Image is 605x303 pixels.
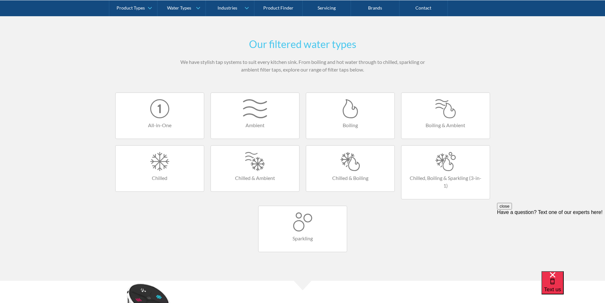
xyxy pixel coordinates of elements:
h4: Boiling & Ambient [408,121,483,129]
iframe: podium webchat widget prompt [497,203,605,279]
h4: Boiling [313,121,388,129]
a: Ambient [211,93,299,139]
a: Boiling & Ambient [401,93,490,139]
h4: All-in-One [122,121,198,129]
div: Industries [218,5,237,10]
a: Chilled, Boiling & Sparkling (3-in-1) [401,145,490,199]
a: Chilled & Ambient [211,145,299,192]
div: Product Types [117,5,145,10]
div: Water Types [167,5,191,10]
a: Chilled & Boiling [306,145,395,192]
h4: Ambient [217,121,293,129]
h4: Chilled & Ambient [217,174,293,182]
a: All-in-One [115,93,204,139]
p: We have stylish tap systems to suit every kitchen sink. From boiling and hot water through to chi... [179,58,427,73]
a: Sparkling [258,206,347,252]
h4: Chilled, Boiling & Sparkling (3-in-1) [408,174,483,189]
a: Boiling [306,93,395,139]
a: Chilled [115,145,204,192]
h2: Our filtered water types [179,37,427,52]
h4: Chilled [122,174,198,182]
h4: Sparkling [265,235,340,242]
h4: Chilled & Boiling [313,174,388,182]
iframe: podium webchat widget bubble [541,271,605,303]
